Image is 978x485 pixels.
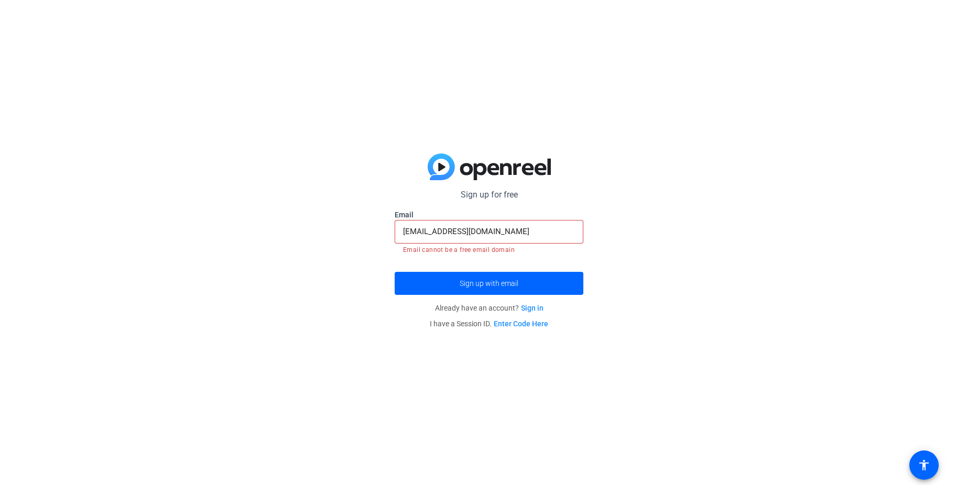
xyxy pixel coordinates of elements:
p: Sign up for free [395,189,583,201]
span: I have a Session ID. [430,319,548,328]
label: Email [395,210,583,220]
a: Sign in [521,304,544,312]
mat-error: Email cannot be a free email domain [403,244,575,255]
a: Enter Code Here [494,319,548,328]
span: Already have an account? [435,304,544,312]
img: blue-gradient.svg [428,153,551,181]
mat-icon: accessibility [918,459,930,471]
button: Sign up with email [395,272,583,295]
input: Enter Email Address [403,225,575,238]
